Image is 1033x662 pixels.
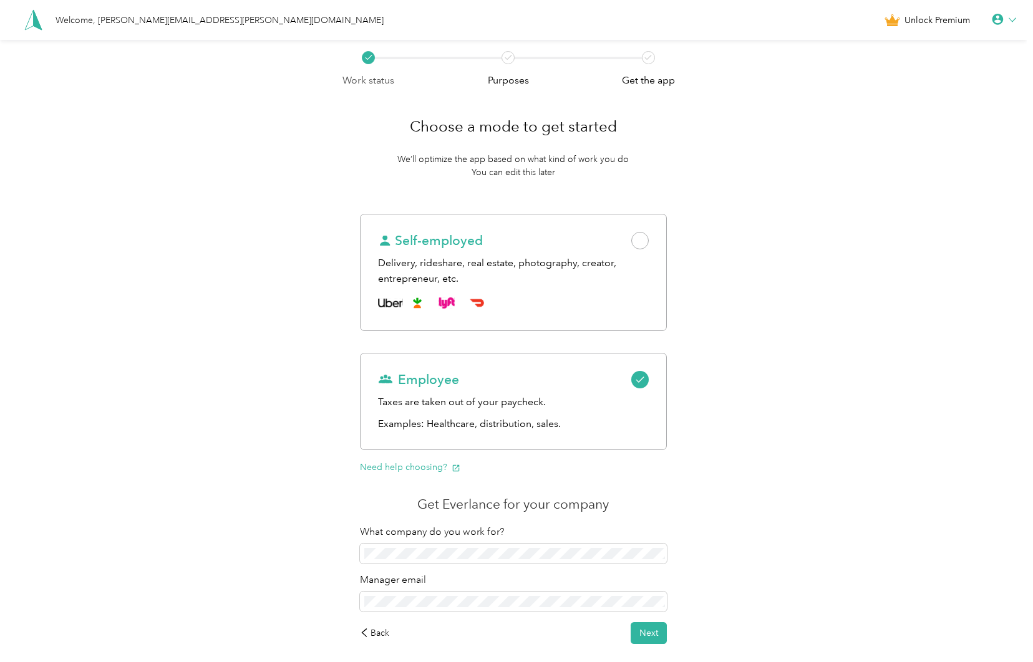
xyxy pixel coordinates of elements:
p: Work status [342,73,394,89]
span: Manager email [360,573,426,586]
p: Get the app [622,73,675,89]
p: Purposes [488,73,529,89]
div: Welcome, [PERSON_NAME][EMAIL_ADDRESS][PERSON_NAME][DOMAIN_NAME] [56,14,384,27]
div: Taxes are taken out of your paycheck. [378,395,649,410]
iframe: Everlance-gr Chat Button Frame [963,592,1033,662]
p: We’ll optimize the app based on what kind of work you do [397,153,629,166]
div: Back [360,626,390,640]
button: Next [631,622,667,644]
div: Delivery, rideshare, real estate, photography, creator, entrepreneur, etc. [378,256,649,286]
span: Employee [378,371,459,388]
p: Examples: Healthcare, distribution, sales. [378,416,649,432]
h1: Choose a mode to get started [410,112,617,142]
p: You can edit this later [472,166,555,179]
p: Get Everlance for your company [360,496,667,513]
span: What company do you work for? [360,525,505,538]
span: Unlock Premium [904,14,970,27]
span: Self-employed [378,232,483,249]
button: Need help choosing? [360,461,460,474]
